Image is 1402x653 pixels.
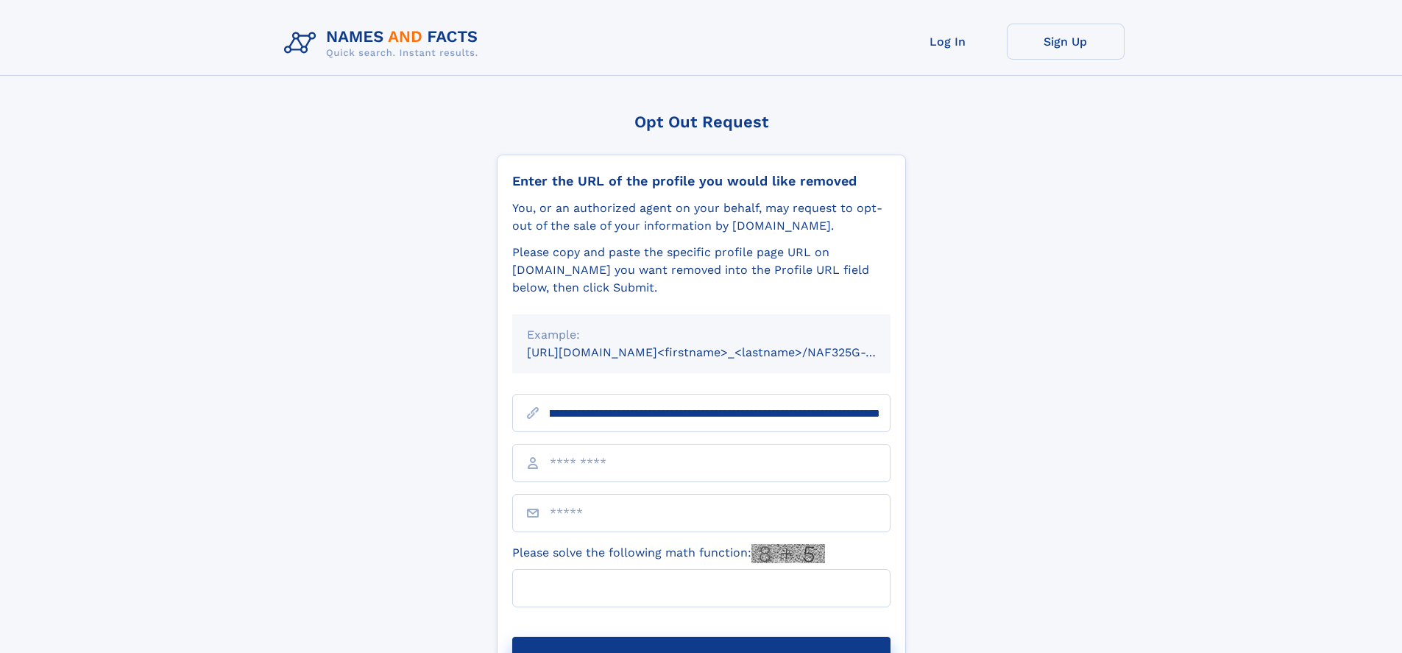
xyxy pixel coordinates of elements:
[512,544,825,563] label: Please solve the following math function:
[527,345,918,359] small: [URL][DOMAIN_NAME]<firstname>_<lastname>/NAF325G-xxxxxxxx
[527,326,876,344] div: Example:
[278,24,490,63] img: Logo Names and Facts
[512,173,891,189] div: Enter the URL of the profile you would like removed
[1007,24,1125,60] a: Sign Up
[497,113,906,131] div: Opt Out Request
[512,244,891,297] div: Please copy and paste the specific profile page URL on [DOMAIN_NAME] you want removed into the Pr...
[512,200,891,235] div: You, or an authorized agent on your behalf, may request to opt-out of the sale of your informatio...
[889,24,1007,60] a: Log In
